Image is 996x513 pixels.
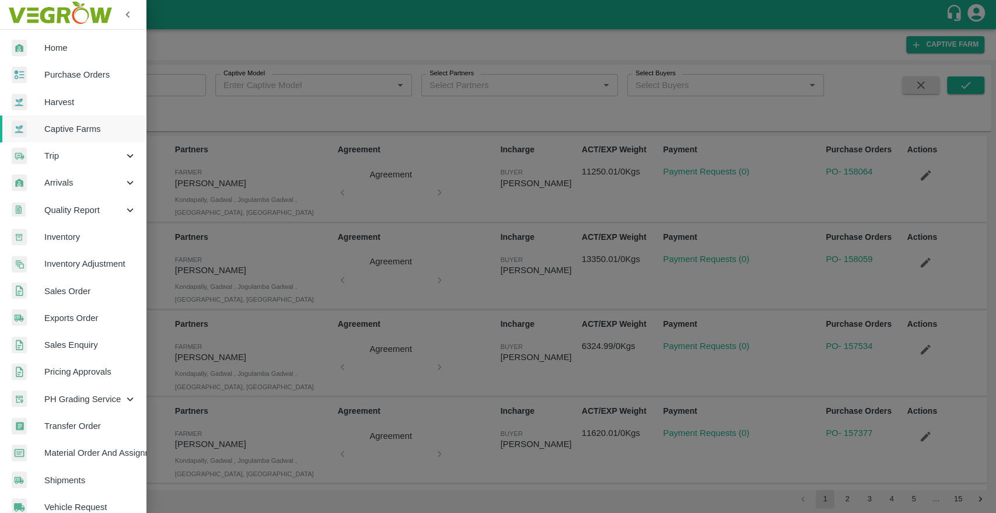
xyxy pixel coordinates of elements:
[44,96,137,109] span: Harvest
[44,338,137,351] span: Sales Enquiry
[12,364,27,381] img: sales
[12,445,27,462] img: centralMaterial
[44,204,124,217] span: Quality Report
[12,120,27,138] img: harvest
[12,418,27,435] img: whTransfer
[44,41,137,54] span: Home
[44,68,137,81] span: Purchase Orders
[44,393,124,406] span: PH Grading Service
[44,446,137,459] span: Material Order And Assignment
[12,203,26,217] img: qualityReport
[12,175,27,191] img: whArrival
[12,93,27,111] img: harvest
[12,390,27,407] img: whTracker
[12,229,27,246] img: whInventory
[12,282,27,299] img: sales
[12,337,27,354] img: sales
[12,472,27,488] img: shipments
[44,231,137,243] span: Inventory
[44,365,137,378] span: Pricing Approvals
[12,309,27,326] img: shipments
[12,40,27,57] img: whArrival
[12,148,27,165] img: delivery
[12,256,27,273] img: inventory
[44,123,137,135] span: Captive Farms
[12,67,27,83] img: reciept
[44,149,124,162] span: Trip
[44,257,137,270] span: Inventory Adjustment
[44,176,124,189] span: Arrivals
[44,420,137,432] span: Transfer Order
[44,312,137,324] span: Exports Order
[44,474,137,487] span: Shipments
[44,285,137,298] span: Sales Order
